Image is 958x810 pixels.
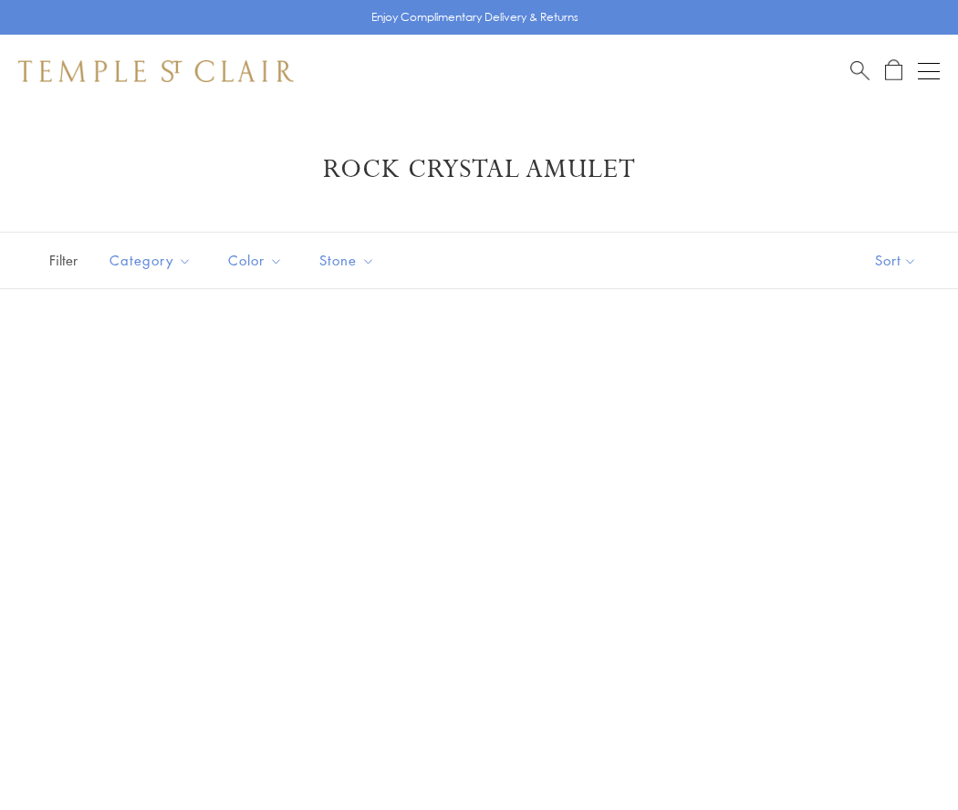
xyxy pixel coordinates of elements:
[850,59,869,82] a: Search
[96,240,205,281] button: Category
[18,60,294,82] img: Temple St. Clair
[371,8,578,26] p: Enjoy Complimentary Delivery & Returns
[885,59,902,82] a: Open Shopping Bag
[214,240,297,281] button: Color
[219,249,297,272] span: Color
[306,240,389,281] button: Stone
[310,249,389,272] span: Stone
[100,249,205,272] span: Category
[46,153,912,186] h1: Rock Crystal Amulet
[834,233,958,288] button: Show sort by
[918,60,940,82] button: Open navigation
